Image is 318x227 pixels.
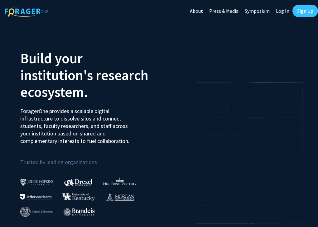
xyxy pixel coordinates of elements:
p: ForagerOne provides a scalable digital infrastructure to dissolve silos and connect students, fac... [20,103,138,145]
img: High Point University [103,177,136,185]
a: Sign Up [292,5,318,17]
img: University of Kentucky [62,193,95,201]
img: Cornell University [20,207,53,217]
h2: Build your institution's research ecosystem. [20,50,154,100]
img: Brandeis University [64,208,95,216]
img: Drexel University [64,179,92,186]
p: Trusted by leading organizations [20,150,154,167]
img: Thomas Jefferson University [20,194,51,200]
img: Johns Hopkins University [20,179,53,186]
img: ForagerOne Logo [5,6,48,17]
img: Morgan State University [106,193,134,201]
